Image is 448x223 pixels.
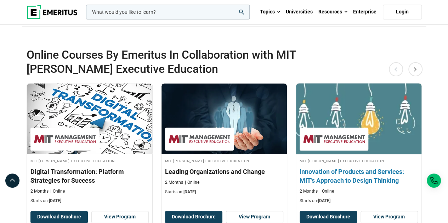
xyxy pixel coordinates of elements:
[361,211,418,223] a: View Program
[185,180,199,186] p: Online
[30,167,149,185] h3: Digital Transformation: Platform Strategies for Success
[30,198,149,204] p: Starts on:
[161,83,287,154] img: Leading Organizations and Change | Online Business Management Course
[226,211,283,223] a: View Program
[86,5,250,19] input: woocommerce-product-search-field-0
[30,211,88,223] button: Download Brochure
[169,131,230,147] img: MIT Sloan Executive Education
[30,188,49,194] p: 2 Months
[165,167,283,176] h3: Leading Organizations and Change
[290,80,427,158] img: Innovation of Products and Services: MIT’s Approach to Design Thinking | Online Product Design an...
[300,198,418,204] p: Starts on:
[165,189,283,195] p: Starts on:
[27,83,152,154] img: Digital Transformation: Platform Strategies for Success | Online Digital Transformation Course
[34,131,96,147] img: MIT Sloan Executive Education
[161,83,287,199] a: Business Management Course by MIT Sloan Executive Education - September 4, 2025 MIT Sloan Executi...
[165,180,183,186] p: 2 Months
[49,198,61,203] span: [DATE]
[300,167,418,185] h3: Innovation of Products and Services: MIT’s Approach to Design Thinking
[183,189,196,194] span: [DATE]
[91,211,149,223] a: View Program
[165,211,222,223] button: Download Brochure
[383,5,422,19] a: Login
[303,131,365,147] img: MIT Sloan Executive Education
[50,188,65,194] p: Online
[165,158,283,164] h4: MIT [PERSON_NAME] Executive Education
[300,158,418,164] h4: MIT [PERSON_NAME] Executive Education
[319,188,334,194] p: Online
[27,83,152,207] a: Digital Transformation Course by MIT Sloan Executive Education - August 21, 2025 MIT Sloan Execut...
[300,211,357,223] button: Download Brochure
[318,198,330,203] span: [DATE]
[296,83,421,207] a: Product Design and Innovation Course by MIT Sloan Executive Education - September 4, 2025 MIT Slo...
[30,158,149,164] h4: MIT [PERSON_NAME] Executive Education
[389,62,403,76] button: Previous
[27,48,382,76] h2: Online Courses By Emeritus In Collaboration with MIT [PERSON_NAME] Executive Education
[408,62,423,76] button: Next
[300,188,318,194] p: 2 Months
